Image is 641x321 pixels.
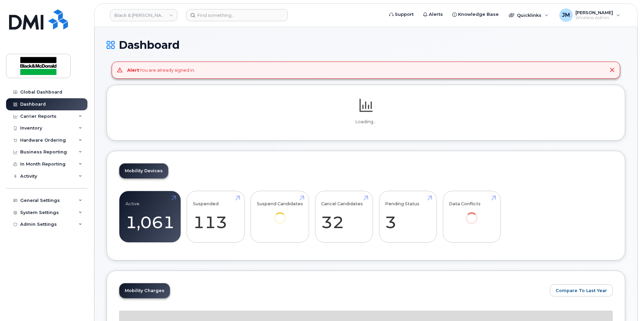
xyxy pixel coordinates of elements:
h1: Dashboard [107,39,625,51]
a: Data Conflicts [449,194,494,233]
a: Mobility Charges [119,283,170,298]
div: You are already signed in. [127,67,195,73]
span: Compare To Last Year [556,287,607,294]
a: Mobility Devices [119,164,168,178]
p: Loading... [119,119,613,125]
a: Suspend Candidates [257,194,303,233]
a: Suspended 113 [193,194,238,239]
a: Cancel Candidates 32 [321,194,367,239]
a: Active 1,061 [125,194,175,239]
a: Pending Status 3 [385,194,430,239]
button: Compare To Last Year [550,284,613,296]
strong: Alert [127,67,139,73]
